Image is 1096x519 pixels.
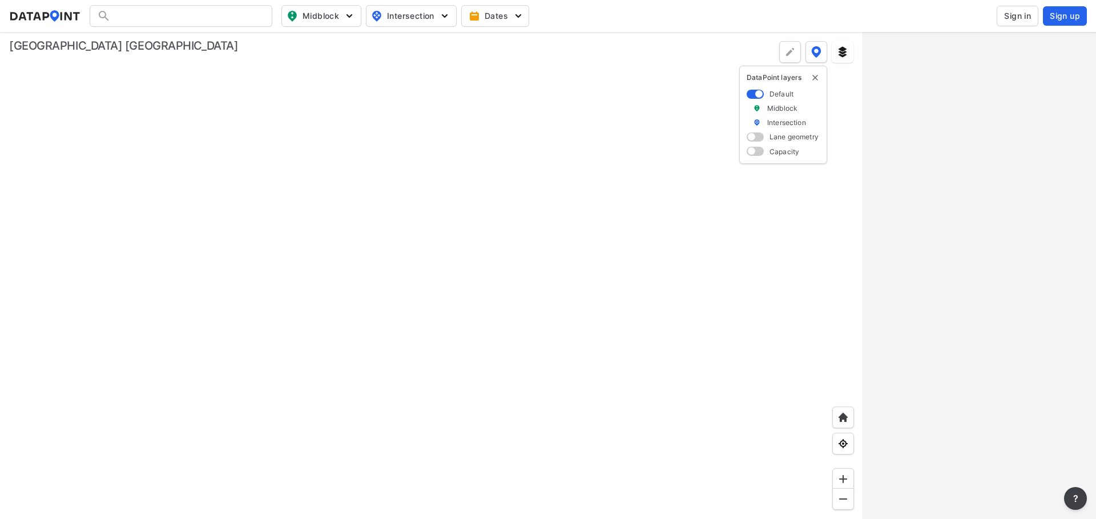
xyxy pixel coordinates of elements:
span: Sign up [1050,10,1080,22]
button: delete [811,73,820,82]
img: marker_Intersection.6861001b.svg [753,118,761,127]
div: View my location [832,433,854,454]
span: Intersection [371,9,449,23]
button: Sign in [997,6,1038,26]
a: Sign in [994,6,1041,26]
img: 5YPKRKmlfpI5mqlR8AD95paCi+0kK1fRFDJSaMmawlwaeJcJwk9O2fotCW5ve9gAAAAASUVORK5CYII= [439,10,450,22]
button: Intersection [366,5,457,27]
img: ZvzfEJKXnyWIrJytrsY285QMwk63cM6Drc+sIAAAAASUVORK5CYII= [837,473,849,485]
span: Midblock [287,9,354,23]
button: External layers [832,41,853,63]
img: MAAAAAElFTkSuQmCC [837,493,849,505]
img: calendar-gold.39a51dde.svg [469,10,480,22]
div: [GEOGRAPHIC_DATA] [GEOGRAPHIC_DATA] [9,38,238,54]
img: marker_Midblock.5ba75e30.svg [753,103,761,113]
button: Sign up [1043,6,1087,26]
button: more [1064,487,1087,510]
span: ? [1071,492,1080,505]
div: Home [832,407,854,428]
button: DataPoint layers [805,41,827,63]
img: map_pin_int.54838e6b.svg [370,9,384,23]
span: Sign in [1004,10,1031,22]
div: Zoom in [832,468,854,490]
img: +Dz8AAAAASUVORK5CYII= [784,46,796,58]
label: Lane geometry [769,132,819,142]
label: Default [769,89,793,99]
img: map_pin_mid.602f9df1.svg [285,9,299,23]
img: dataPointLogo.9353c09d.svg [9,10,80,22]
img: +XpAUvaXAN7GudzAAAAAElFTkSuQmCC [837,412,849,423]
label: Intersection [767,118,806,127]
img: 5YPKRKmlfpI5mqlR8AD95paCi+0kK1fRFDJSaMmawlwaeJcJwk9O2fotCW5ve9gAAAAASUVORK5CYII= [344,10,355,22]
img: close-external-leyer.3061a1c7.svg [811,73,820,82]
a: Sign up [1041,6,1087,26]
span: Dates [471,10,522,22]
img: layers.ee07997e.svg [837,46,848,58]
div: Zoom out [832,488,854,510]
div: Polygon tool [779,41,801,63]
button: Midblock [281,5,361,27]
label: Capacity [769,147,799,156]
p: DataPoint layers [747,73,820,82]
img: zeq5HYn9AnE9l6UmnFLPAAAAAElFTkSuQmCC [837,438,849,449]
img: 5YPKRKmlfpI5mqlR8AD95paCi+0kK1fRFDJSaMmawlwaeJcJwk9O2fotCW5ve9gAAAAASUVORK5CYII= [513,10,524,22]
label: Midblock [767,103,797,113]
img: data-point-layers.37681fc9.svg [811,46,821,58]
button: Dates [461,5,529,27]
